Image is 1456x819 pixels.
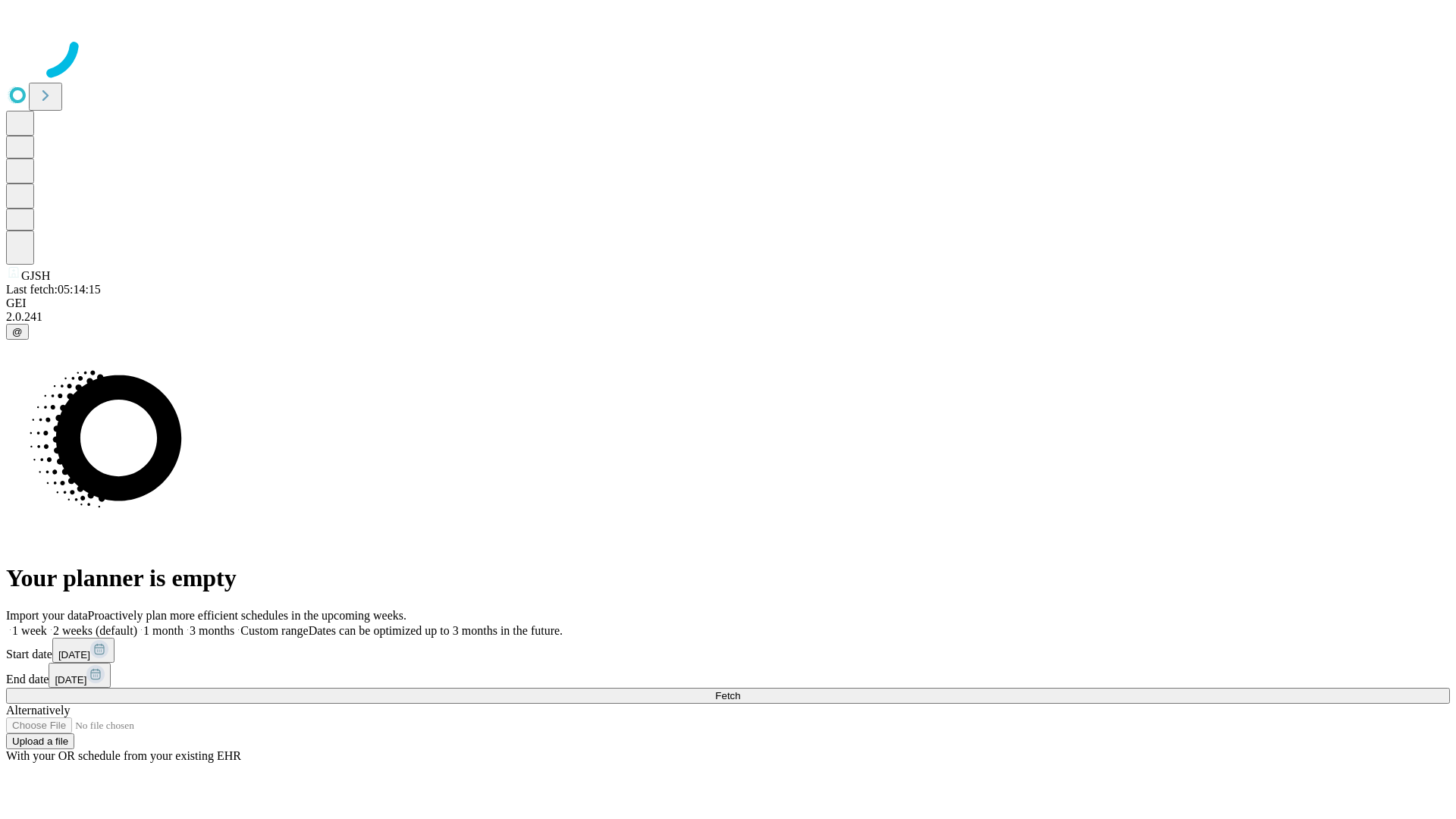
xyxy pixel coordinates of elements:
[6,638,1450,663] div: Start date
[6,609,88,622] span: Import your data
[52,638,115,663] button: [DATE]
[6,733,74,749] button: Upload a file
[53,624,137,637] span: 2 weeks (default)
[6,688,1450,704] button: Fetch
[12,624,47,637] span: 1 week
[715,690,740,701] span: Fetch
[6,663,1450,688] div: End date
[21,269,50,282] span: GJSH
[309,624,563,637] span: Dates can be optimized up to 3 months in the future.
[58,649,90,661] span: [DATE]
[6,297,1450,310] div: GEI
[6,704,70,717] span: Alternatively
[49,663,111,688] button: [DATE]
[6,564,1450,592] h1: Your planner is empty
[12,326,23,337] span: @
[190,624,234,637] span: 3 months
[88,609,406,622] span: Proactively plan more efficient schedules in the upcoming weeks.
[6,283,101,296] span: Last fetch: 05:14:15
[6,749,241,762] span: With your OR schedule from your existing EHR
[240,624,308,637] span: Custom range
[143,624,184,637] span: 1 month
[6,310,1450,324] div: 2.0.241
[55,674,86,686] span: [DATE]
[6,324,29,340] button: @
